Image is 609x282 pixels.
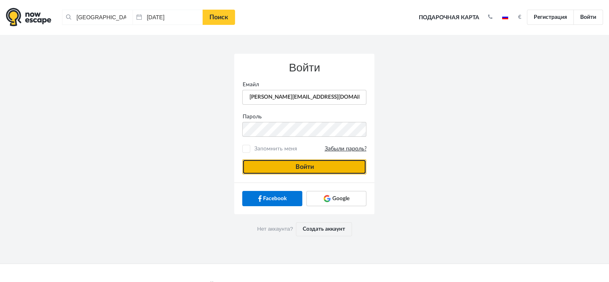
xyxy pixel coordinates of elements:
[306,191,366,206] a: Google
[203,10,235,25] a: Поиск
[242,191,302,206] a: Facebook
[324,145,366,153] a: Забыли пароль?
[242,62,366,74] h3: Войти
[252,145,366,153] span: Запомнить меня
[296,222,352,236] a: Создать аккаунт
[514,13,525,21] button: €
[133,10,203,25] input: Дата
[416,9,482,26] a: Подарочная карта
[236,81,372,89] label: Емайл
[236,113,372,121] label: Пароль
[332,195,349,203] span: Google
[527,10,574,25] a: Регистрация
[244,146,249,152] input: Запомнить меняЗабыли пароль?
[263,195,287,203] span: Facebook
[6,8,51,26] img: logo
[242,159,366,174] button: Войти
[518,14,521,20] strong: €
[62,10,133,25] input: Город или название квеста
[234,214,374,244] div: Нет аккаунта?
[502,15,508,19] img: ru.jpg
[573,10,603,25] a: Войти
